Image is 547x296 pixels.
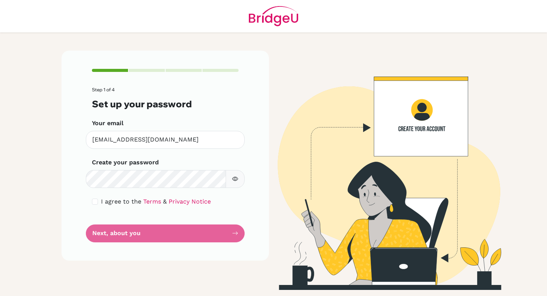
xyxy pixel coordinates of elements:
h3: Set up your password [92,99,239,110]
label: Your email [92,119,123,128]
span: & [163,198,167,205]
input: Insert your email* [86,131,245,149]
span: Step 1 of 4 [92,87,115,92]
a: Terms [143,198,161,205]
span: I agree to the [101,198,141,205]
label: Create your password [92,158,159,167]
a: Privacy Notice [169,198,211,205]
